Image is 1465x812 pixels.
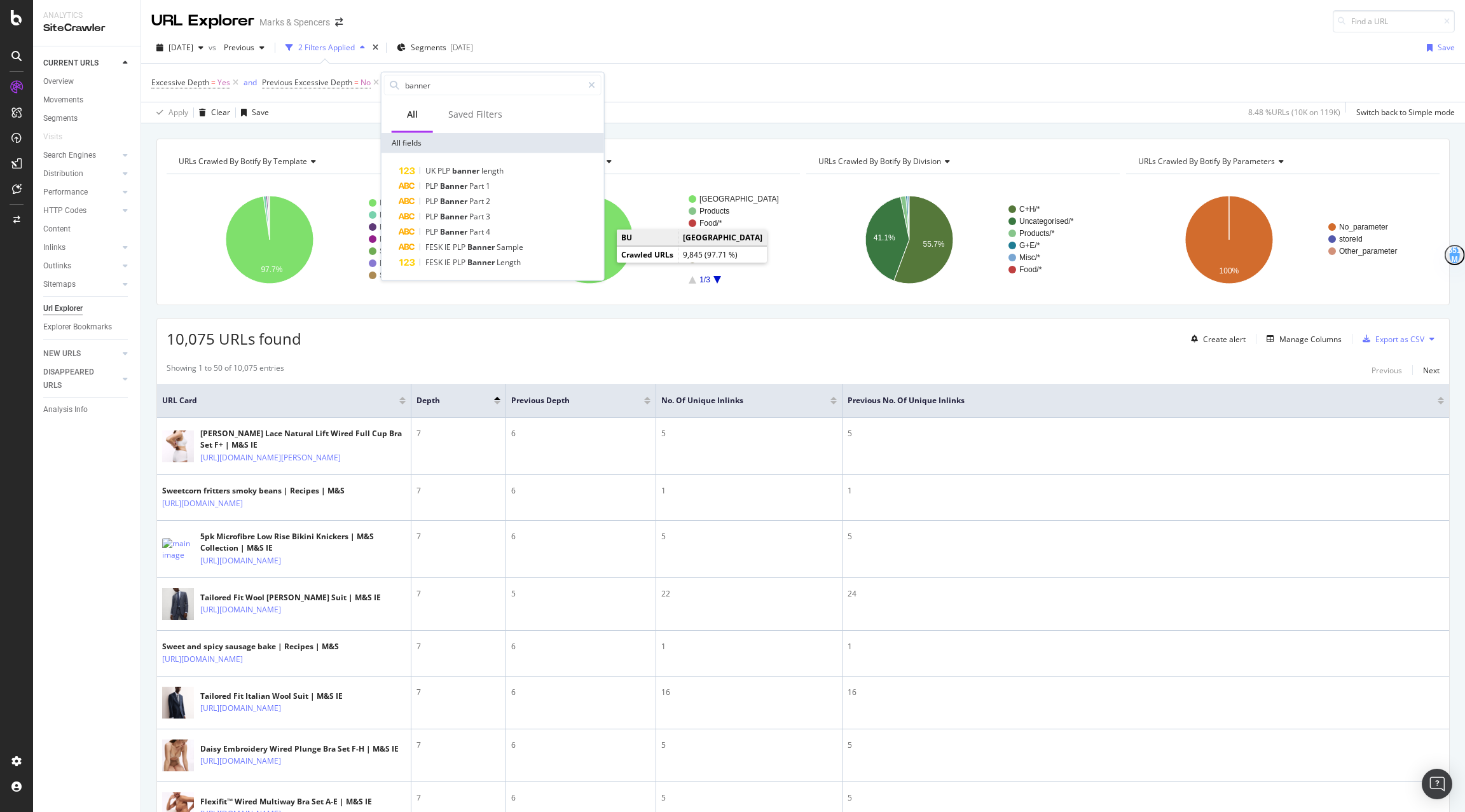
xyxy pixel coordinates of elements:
[380,235,399,244] text: PLP/*
[440,226,469,237] span: Banner
[162,584,194,625] img: main image
[169,42,193,53] span: 2025 Aug. 16th
[194,102,230,123] button: Clear
[259,16,330,29] div: Marks & Spencers
[43,278,119,291] a: Sitemaps
[1339,247,1397,256] text: Other_parameter
[469,181,486,191] span: Part
[661,641,837,652] div: 1
[211,77,216,88] span: =
[43,112,78,125] div: Segments
[200,451,341,464] a: [URL][DOMAIN_NAME][PERSON_NAME]
[1220,266,1239,275] text: 100%
[818,156,941,167] span: URLs Crawled By Botify By division
[1333,10,1455,32] input: Find a URL
[469,196,486,207] span: Part
[380,247,411,256] text: Sitemaps
[380,198,408,207] text: Ireland/*
[261,265,282,274] text: 97.7%
[162,425,194,467] img: main image
[416,641,500,652] div: 7
[162,497,243,510] a: [URL][DOMAIN_NAME]
[151,38,209,58] button: [DATE]
[511,792,650,804] div: 6
[848,531,1444,542] div: 5
[151,102,188,123] button: Apply
[200,796,372,808] div: Flexifit™ Wired Multiway Bra Set A-E | M&S IE
[444,242,453,252] span: IE
[416,740,500,751] div: 7
[425,181,440,191] span: PLP
[179,156,307,167] span: URLs Crawled By Botify By template
[162,395,396,406] span: URL Card
[1358,329,1424,349] button: Export as CSV
[496,151,788,172] h4: URLs Crawled By Botify By bu
[380,210,401,219] text: PDP/*
[43,403,132,416] a: Analysis Info
[43,130,75,144] a: Visits
[43,223,132,236] a: Content
[43,75,132,88] a: Overview
[392,38,478,58] button: Segments[DATE]
[162,641,339,652] div: Sweet and spicy sausage bake | Recipes | M&S
[43,75,74,88] div: Overview
[416,395,475,406] span: Depth
[453,242,467,252] span: PLP
[43,259,71,273] div: Outlinks
[43,302,83,315] div: Url Explorer
[923,240,945,249] text: 55.7%
[200,603,281,616] a: [URL][DOMAIN_NAME]
[425,211,440,222] span: PLP
[244,77,257,88] div: and
[43,223,71,236] div: Content
[298,42,355,53] div: 2 Filters Applied
[200,554,281,567] a: [URL][DOMAIN_NAME]
[43,278,76,291] div: Sitemaps
[511,485,650,497] div: 6
[1372,365,1402,376] div: Previous
[262,77,352,88] span: Previous Excessive Depth
[167,328,301,349] span: 10,075 URLs found
[407,108,418,121] div: All
[169,107,188,118] div: Apply
[162,538,194,561] img: main image
[848,641,1444,652] div: 1
[511,531,650,542] div: 6
[1422,769,1452,799] div: Open Intercom Messenger
[1339,235,1363,244] text: storeId
[416,588,500,600] div: 7
[43,186,88,199] div: Performance
[1019,265,1042,274] text: Food/*
[467,257,497,268] span: Banner
[511,641,650,652] div: 6
[848,792,1444,804] div: 5
[678,230,767,246] td: [GEOGRAPHIC_DATA]
[661,485,837,497] div: 1
[1372,362,1402,378] button: Previous
[1262,331,1342,347] button: Manage Columns
[43,149,96,162] div: Search Engines
[43,241,65,254] div: Inlinks
[1375,334,1424,345] div: Export as CSV
[511,687,650,698] div: 6
[1423,365,1440,376] div: Next
[200,743,399,755] div: Daisy Embroidery Wired Plunge Bra Set F-H | M&S IE
[617,230,678,246] td: BU
[167,184,480,295] svg: A chart.
[43,204,119,217] a: HTTP Codes
[497,257,521,268] span: Length
[151,77,209,88] span: Excessive Depth
[469,211,486,222] span: Part
[848,485,1444,497] div: 1
[1351,102,1455,123] button: Switch back to Simple mode
[1423,362,1440,378] button: Next
[361,74,371,92] span: No
[219,38,270,58] button: Previous
[43,57,119,70] a: CURRENT URLS
[354,77,359,88] span: =
[661,740,837,751] div: 5
[874,233,895,242] text: 41.1%
[1019,229,1055,238] text: Products/*
[43,149,119,162] a: Search Engines
[1186,329,1246,349] button: Create alert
